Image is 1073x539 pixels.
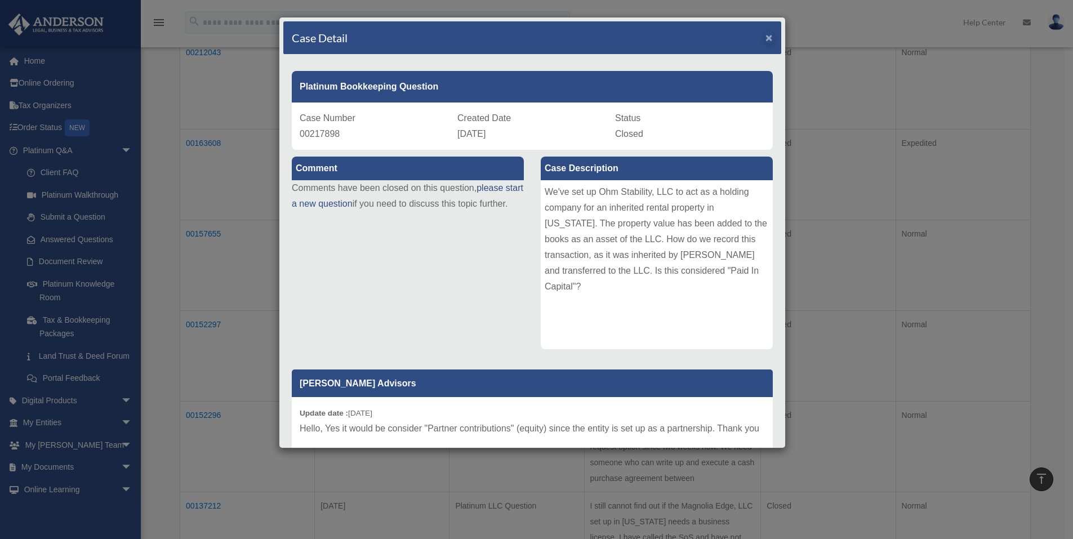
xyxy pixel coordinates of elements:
label: Comment [292,157,524,180]
h4: Case Detail [292,30,348,46]
div: Platinum Bookkeeping Question [292,71,773,103]
span: 00217898 [300,129,340,139]
span: Closed [615,129,643,139]
span: [DATE] [457,129,486,139]
a: please start a new question [292,183,523,208]
span: Created Date [457,113,511,123]
div: We've set up Ohm Stability, LLC to act as a holding company for an inherited rental property in [... [541,180,773,349]
span: Case Number [300,113,355,123]
p: Comments have been closed on this question, if you need to discuss this topic further. [292,180,524,212]
label: Case Description [541,157,773,180]
p: Hello, Yes it would be consider "Partner contributions" (equity) since the entity is set up as a ... [300,421,765,436]
button: Close [765,32,773,43]
p: [PERSON_NAME] Advisors [292,369,773,397]
span: × [765,31,773,44]
span: Status [615,113,640,123]
small: [DATE] [300,409,372,417]
b: Update date : [300,409,348,417]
